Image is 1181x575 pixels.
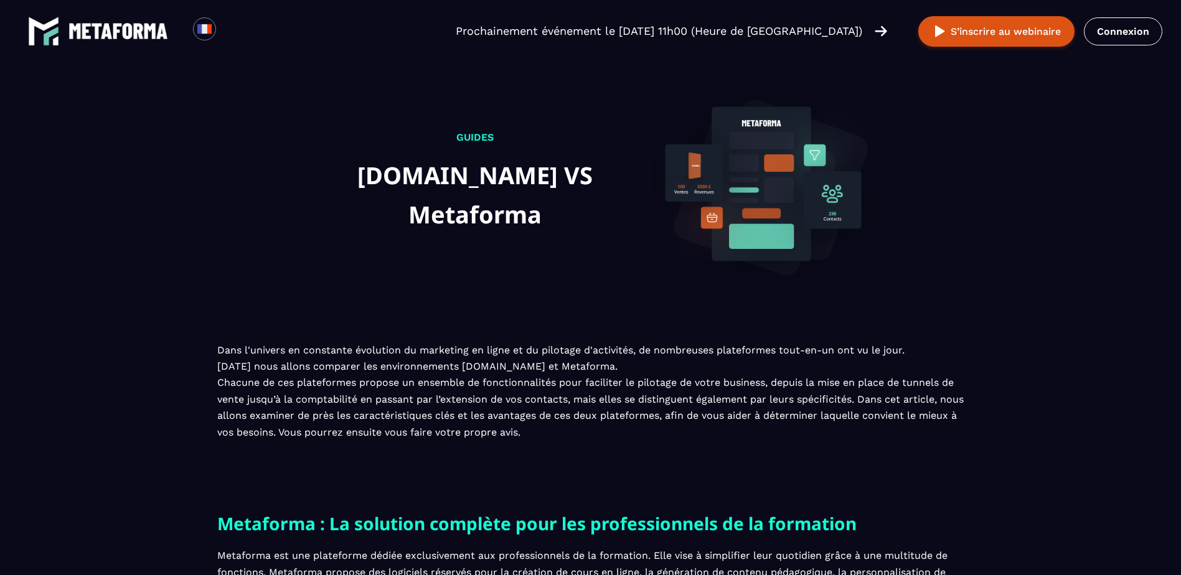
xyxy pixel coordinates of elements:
[311,129,640,146] p: Guides
[932,24,948,39] img: play
[217,509,964,538] h2: Metaforma : La solution complète pour les professionnels de la formation
[217,342,964,441] p: Dans l'univers en constante évolution du marketing en ligne et du pilotage d'activités, de nombre...
[216,17,247,45] div: Search for option
[652,75,870,293] img: logiciel-background
[875,24,887,38] img: arrow-right
[456,22,862,40] p: Prochainement événement le [DATE] 11h00 (Heure de [GEOGRAPHIC_DATA])
[311,156,640,233] h1: [DOMAIN_NAME] VS Metaforma
[1084,17,1162,45] a: Connexion
[918,16,1075,47] button: S’inscrire au webinaire
[227,24,236,39] input: Search for option
[28,16,59,47] img: logo
[68,23,168,39] img: logo
[197,21,212,37] img: fr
